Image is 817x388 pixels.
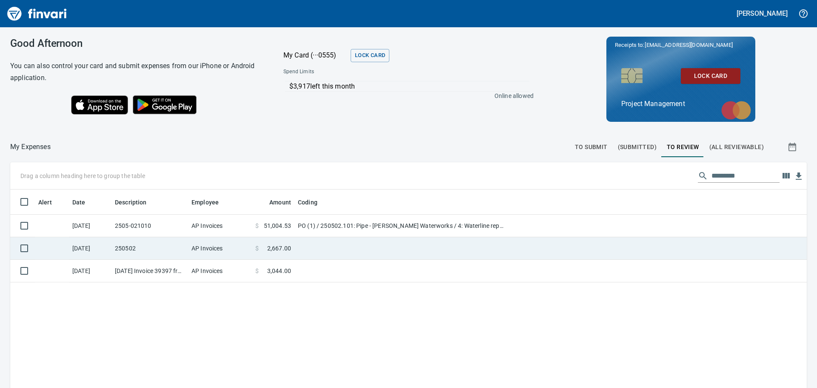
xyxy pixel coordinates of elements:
[115,197,158,207] span: Description
[255,267,259,275] span: $
[258,197,291,207] span: Amount
[72,197,86,207] span: Date
[188,237,252,260] td: AP Invoices
[69,237,111,260] td: [DATE]
[111,260,188,282] td: [DATE] Invoice 39397 from National Railroad Safety Services Inc (1-38715)
[115,197,147,207] span: Description
[10,37,262,49] h3: Good Afternoon
[780,137,807,157] button: Show transactions within a particular date range
[277,92,534,100] p: Online allowed
[128,91,201,119] img: Get it on Google Play
[267,244,291,253] span: 2,667.00
[188,215,252,237] td: AP Invoices
[188,260,252,282] td: AP Invoices
[289,81,529,92] p: $3,917 left this month
[267,267,291,275] span: 3,044.00
[780,170,792,182] button: Choose columns to display
[355,51,385,60] span: Lock Card
[69,260,111,282] td: [DATE]
[38,197,63,207] span: Alert
[667,142,699,152] span: To Review
[792,170,805,183] button: Download Table
[681,68,740,84] button: Lock Card
[38,197,52,207] span: Alert
[298,197,317,207] span: Coding
[734,7,790,20] button: [PERSON_NAME]
[10,142,51,152] nav: breadcrumb
[688,71,734,81] span: Lock Card
[111,237,188,260] td: 250502
[644,41,733,49] span: [EMAIL_ADDRESS][DOMAIN_NAME]
[191,197,230,207] span: Employee
[283,68,423,76] span: Spend Limits
[737,9,788,18] h5: [PERSON_NAME]
[294,215,507,237] td: PO (1) / 250502.101: Pipe - [PERSON_NAME] Waterworks / 4: Waterline replacement
[255,221,259,230] span: $
[269,197,291,207] span: Amount
[255,244,259,253] span: $
[264,221,291,230] span: 51,004.53
[69,215,111,237] td: [DATE]
[5,3,69,24] img: Finvari
[709,142,764,152] span: (All Reviewable)
[71,95,128,115] img: Download on the App Store
[298,197,329,207] span: Coding
[615,41,747,49] p: Receipts to:
[351,49,389,62] button: Lock Card
[111,215,188,237] td: 2505-021010
[618,142,657,152] span: (Submitted)
[621,99,740,109] p: Project Management
[191,197,219,207] span: Employee
[72,197,97,207] span: Date
[10,142,51,152] p: My Expenses
[20,172,145,180] p: Drag a column heading here to group the table
[717,97,755,124] img: mastercard.svg
[283,50,347,60] p: My Card (···0555)
[575,142,608,152] span: To Submit
[10,60,262,84] h6: You can also control your card and submit expenses from our iPhone or Android application.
